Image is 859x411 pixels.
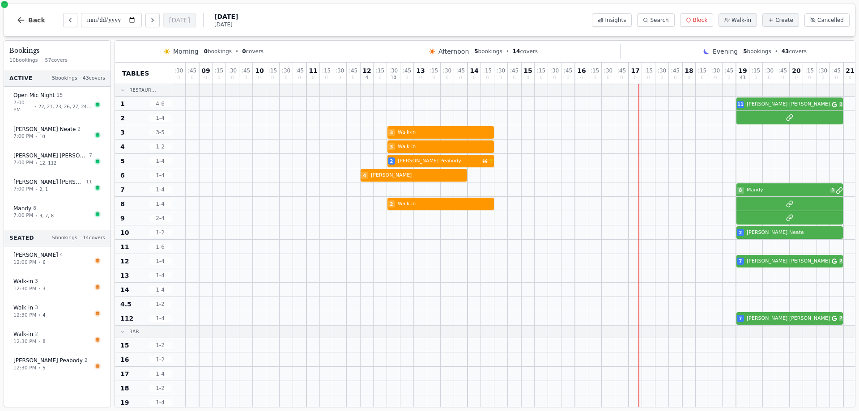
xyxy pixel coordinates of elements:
span: • [38,285,41,292]
span: : 15 [376,68,384,73]
span: 3 [35,304,38,312]
span: 3 [43,285,45,292]
span: 0 [593,76,596,80]
span: 0 [325,76,327,80]
span: 0 [835,76,838,80]
span: • [35,212,38,219]
span: Walk-in [13,304,33,311]
span: Evening [713,47,738,56]
span: 0 [754,76,757,80]
span: 1 [120,99,125,108]
span: 14 covers [83,234,105,242]
span: 1 - 2 [149,229,171,236]
span: : 30 [228,68,237,73]
span: 0 [808,76,811,80]
svg: Customer message [482,158,488,164]
span: 0 [849,76,851,80]
span: 0 [285,76,287,80]
span: 0 [674,76,676,80]
span: [DATE] [214,12,238,21]
span: 0 [527,76,529,80]
button: Back [9,9,52,31]
span: 0 [714,76,717,80]
span: 10 [120,228,129,237]
svg: Google booking [832,102,837,107]
span: covers [242,48,264,55]
button: [PERSON_NAME] Neate27:00 PM•10 [8,121,107,145]
span: • [35,133,38,140]
span: 1 - 4 [149,172,171,179]
span: • [775,48,778,55]
span: 15 [523,68,532,74]
span: 1 - 4 [149,114,171,122]
span: 12 [120,257,129,266]
span: 11 [737,101,744,108]
span: Create [775,17,793,24]
span: [PERSON_NAME] [PERSON_NAME] [13,152,87,159]
span: 0 [312,76,315,80]
span: 0 [513,76,515,80]
span: 0 [540,76,542,80]
span: 2 [839,102,843,107]
span: 7:00 PM [13,186,33,193]
span: 3 [120,128,125,137]
span: 1 - 4 [149,157,171,165]
span: 7:00 PM [13,99,32,114]
span: [PERSON_NAME] Neate [747,229,843,237]
span: : 45 [725,68,733,73]
span: Cancelled [817,17,844,24]
button: Previous day [63,13,77,27]
span: [PERSON_NAME] Peabody [13,357,83,364]
span: 17 [631,68,639,74]
span: 0 [781,76,784,80]
span: : 15 [537,68,545,73]
span: 14 [470,68,478,74]
span: 2 [77,126,81,133]
span: 2 [839,258,843,264]
span: : 15 [429,68,438,73]
span: 1 - 6 [149,243,171,250]
span: Back [28,17,45,23]
span: : 30 [443,68,451,73]
span: : 45 [188,68,196,73]
span: : 30 [497,68,505,73]
span: 8 [120,199,125,208]
span: 2 [35,330,38,338]
span: : 15 [752,68,760,73]
span: 13 [416,68,425,74]
span: Walk-in [398,143,494,151]
span: : 45 [564,68,572,73]
span: : 15 [805,68,814,73]
button: Create [762,13,799,27]
span: 3 [390,144,393,150]
span: 4 [366,76,368,80]
span: 0 [795,76,798,80]
span: 22, 21, 23, 26, 27, 24, 25 [38,103,92,110]
span: 0 [607,76,609,80]
span: 1 - 4 [149,286,171,293]
span: • [38,338,41,345]
span: [PERSON_NAME] [PERSON_NAME] [747,258,830,265]
span: • [506,48,509,55]
span: 14 [120,285,129,294]
span: 20 [792,68,800,74]
span: 12 [362,68,371,74]
span: • [235,48,238,55]
span: • [34,103,37,110]
button: Walk-in [719,13,757,27]
span: Open Mic Night [13,92,55,99]
span: 12:00 PM [13,259,36,267]
span: • [38,312,41,318]
button: Cancelled [804,13,850,27]
h3: Bookings [9,46,105,55]
span: : 30 [658,68,666,73]
span: 11 [120,242,129,251]
span: 5 [43,364,45,371]
span: covers [782,48,807,55]
span: : 15 [483,68,492,73]
svg: Google booking [832,258,837,264]
button: Open Mic Night 157:00 PM•22, 21, 23, 26, 27, 24, 25 [8,87,107,119]
span: Morning [173,47,199,56]
button: [PERSON_NAME] 412:00 PM•6 [8,246,107,271]
span: : 45 [510,68,519,73]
